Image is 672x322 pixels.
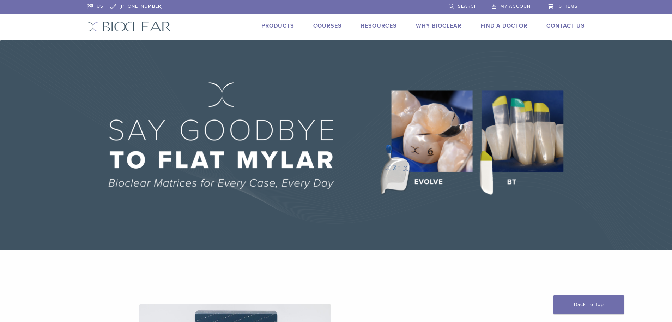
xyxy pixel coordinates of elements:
[480,22,527,29] a: Find A Doctor
[458,4,478,9] span: Search
[559,4,578,9] span: 0 items
[553,295,624,314] a: Back To Top
[313,22,342,29] a: Courses
[500,4,533,9] span: My Account
[261,22,294,29] a: Products
[546,22,585,29] a: Contact Us
[87,22,171,32] img: Bioclear
[361,22,397,29] a: Resources
[416,22,461,29] a: Why Bioclear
